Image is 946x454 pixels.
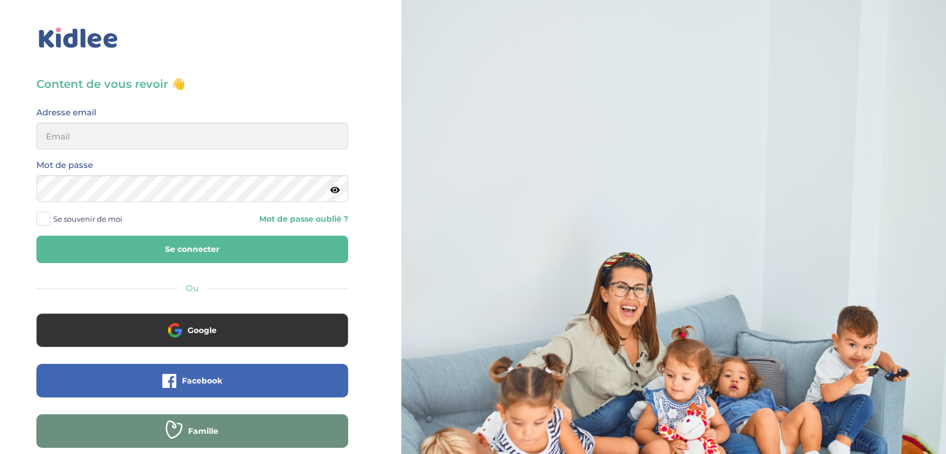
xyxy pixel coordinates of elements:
[36,364,348,397] button: Facebook
[188,425,218,437] span: Famille
[182,375,222,386] span: Facebook
[36,414,348,448] button: Famille
[36,158,93,172] label: Mot de passe
[36,76,348,92] h3: Content de vous revoir 👋
[36,313,348,347] button: Google
[200,214,348,224] a: Mot de passe oublié ?
[36,105,96,120] label: Adresse email
[36,383,348,394] a: Facebook
[36,236,348,263] button: Se connecter
[162,374,176,388] img: facebook.png
[53,212,123,226] span: Se souvenir de moi
[36,333,348,343] a: Google
[36,433,348,444] a: Famille
[186,283,199,293] span: Ou
[36,25,120,51] img: logo_kidlee_bleu
[168,323,182,337] img: google.png
[188,325,217,336] span: Google
[36,123,348,149] input: Email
